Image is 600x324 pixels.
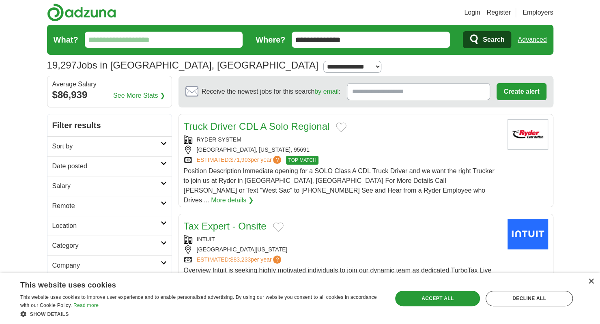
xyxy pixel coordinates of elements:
[73,303,99,308] a: Read more, opens a new window
[336,122,346,132] button: Add to favorite jobs
[52,142,161,151] h2: Sort by
[523,8,553,17] a: Employers
[184,121,330,132] a: Truck Driver CDL A Solo Regional
[184,221,267,232] a: Tax Expert - Onsite
[47,196,172,216] a: Remote
[197,236,215,242] a: INTUIT
[47,60,318,71] h1: Jobs in [GEOGRAPHIC_DATA], [GEOGRAPHIC_DATA]
[395,291,480,306] div: Accept all
[230,157,251,163] span: $71,903
[486,291,573,306] div: Decline all
[464,8,480,17] a: Login
[47,3,116,21] img: Adzuna logo
[47,58,77,73] span: 19,297
[486,8,511,17] a: Register
[47,236,172,255] a: Category
[20,310,381,318] div: Show details
[230,256,251,263] span: $83,233
[463,31,511,48] button: Search
[256,34,285,46] label: Where?
[508,119,548,150] img: Ryder System logo
[30,311,69,317] span: Show details
[47,216,172,236] a: Location
[314,88,339,95] a: by email
[518,32,546,48] a: Advanced
[497,83,546,100] button: Create alert
[20,294,377,308] span: This website uses cookies to improve user experience and to enable personalised advertising. By u...
[20,278,361,290] div: This website uses cookies
[184,167,495,204] span: Position Description Immediate opening for a SOLO Class A CDL Truck Driver and we want the right ...
[184,146,501,154] div: [GEOGRAPHIC_DATA], [US_STATE], 95691
[184,245,501,254] div: [GEOGRAPHIC_DATA][US_STATE]
[508,219,548,249] img: Intuit logo
[273,222,284,232] button: Add to favorite jobs
[52,88,167,102] div: $86,939
[184,267,492,293] span: Overview Intuit is seeking highly motivated individuals to join our dynamic team as dedicated Tur...
[52,241,161,251] h2: Category
[52,221,161,231] h2: Location
[52,181,161,191] h2: Salary
[197,255,283,264] a: ESTIMATED:$83,233per year?
[54,34,78,46] label: What?
[211,195,254,205] a: More details ❯
[47,136,172,156] a: Sort by
[286,156,318,165] span: TOP MATCH
[483,32,504,48] span: Search
[202,87,340,97] span: Receive the newest jobs for this search :
[52,161,161,171] h2: Date posted
[52,261,161,270] h2: Company
[47,255,172,275] a: Company
[273,255,281,264] span: ?
[197,136,241,143] a: RYDER SYSTEM
[47,156,172,176] a: Date posted
[47,114,172,136] h2: Filter results
[197,156,283,165] a: ESTIMATED:$71,903per year?
[52,201,161,211] h2: Remote
[47,176,172,196] a: Salary
[113,91,165,101] a: See More Stats ❯
[588,279,594,285] div: Close
[273,156,281,164] span: ?
[52,81,167,88] div: Average Salary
